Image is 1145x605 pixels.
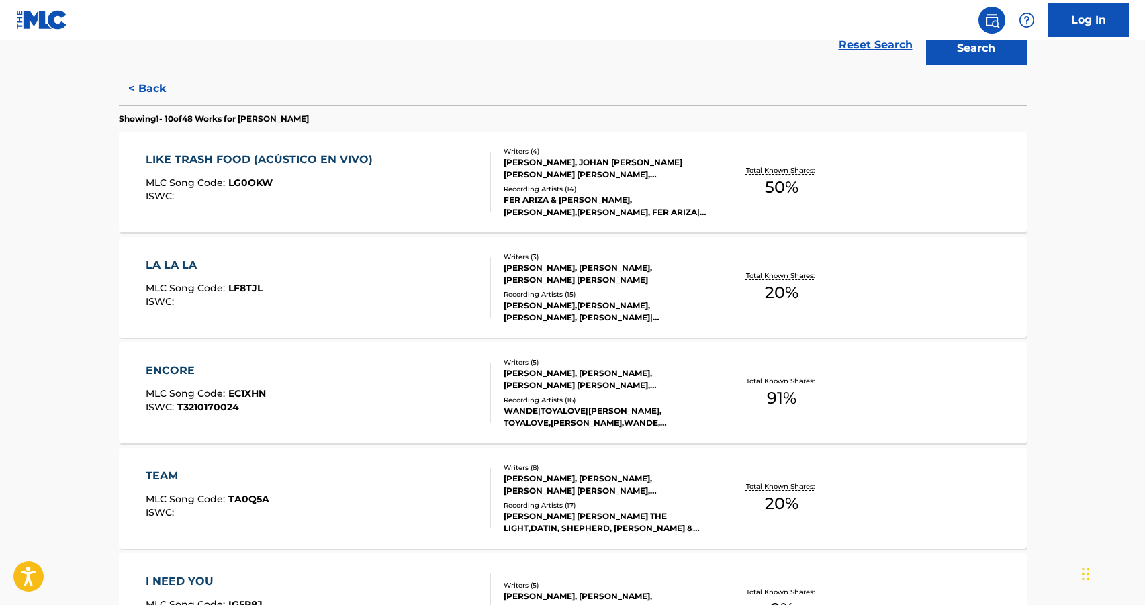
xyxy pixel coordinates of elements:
[1013,7,1040,34] div: Help
[978,7,1005,34] a: Public Search
[765,492,798,516] span: 20 %
[504,252,706,262] div: Writers ( 3 )
[746,376,818,386] p: Total Known Shares:
[228,177,273,189] span: LG0OKW
[1078,541,1145,605] iframe: Chat Widget
[146,177,228,189] span: MLC Song Code :
[504,156,706,181] div: [PERSON_NAME], JOHAN [PERSON_NAME] [PERSON_NAME] [PERSON_NAME], [PERSON_NAME]
[16,10,68,30] img: MLC Logo
[1019,12,1035,28] img: help
[119,132,1027,232] a: LIKE TRASH FOOD (ACÚSTICO EN VIVO)MLC Song Code:LG0OKWISWC:Writers (4)[PERSON_NAME], JOHAN [PERSO...
[119,72,199,105] button: < Back
[504,510,706,534] div: [PERSON_NAME] [PERSON_NAME] THE LIGHT,DATIN, SHEPHERD, [PERSON_NAME] & KIERAN THE LIGHT, [PERSON_...
[146,257,263,273] div: LA LA LA
[504,405,706,429] div: WANDE|TOYALOVE|[PERSON_NAME], TOYALOVE,[PERSON_NAME],WANDE, TOYALOVE, [PERSON_NAME], WANDE, TOYAL...
[146,190,177,202] span: ISWC :
[504,500,706,510] div: Recording Artists ( 17 )
[746,165,818,175] p: Total Known Shares:
[504,289,706,299] div: Recording Artists ( 15 )
[119,237,1027,338] a: LA LA LAMLC Song Code:LF8TJLISWC:Writers (3)[PERSON_NAME], [PERSON_NAME], [PERSON_NAME] [PERSON_N...
[146,493,228,505] span: MLC Song Code :
[504,357,706,367] div: Writers ( 5 )
[228,282,263,294] span: LF8TJL
[984,12,1000,28] img: search
[504,367,706,391] div: [PERSON_NAME], [PERSON_NAME], [PERSON_NAME] [PERSON_NAME], [PERSON_NAME], [PERSON_NAME]
[119,113,309,125] p: Showing 1 - 10 of 48 Works for [PERSON_NAME]
[504,262,706,286] div: [PERSON_NAME], [PERSON_NAME], [PERSON_NAME] [PERSON_NAME]
[228,493,269,505] span: TA0Q5A
[146,468,269,484] div: TEAM
[765,175,798,199] span: 50 %
[504,299,706,324] div: [PERSON_NAME],[PERSON_NAME],[PERSON_NAME], [PERSON_NAME]|[PERSON_NAME]|[PERSON_NAME], [PERSON_NAM...
[746,481,818,492] p: Total Known Shares:
[146,363,266,379] div: ENCORE
[1082,554,1090,594] div: Drag
[146,152,379,168] div: LIKE TRASH FOOD (ACÚSTICO EN VIVO)
[119,342,1027,443] a: ENCOREMLC Song Code:EC1XHNISWC:T3210170024Writers (5)[PERSON_NAME], [PERSON_NAME], [PERSON_NAME] ...
[1048,3,1129,37] a: Log In
[504,395,706,405] div: Recording Artists ( 16 )
[119,448,1027,549] a: TEAMMLC Song Code:TA0Q5AISWC:Writers (8)[PERSON_NAME], [PERSON_NAME], [PERSON_NAME] [PERSON_NAME]...
[504,184,706,194] div: Recording Artists ( 14 )
[926,32,1027,65] button: Search
[146,387,228,400] span: MLC Song Code :
[767,386,796,410] span: 91 %
[504,580,706,590] div: Writers ( 5 )
[228,387,266,400] span: EC1XHN
[146,573,263,590] div: I NEED YOU
[146,295,177,308] span: ISWC :
[765,281,798,305] span: 20 %
[504,194,706,218] div: FER ARIZA & [PERSON_NAME], [PERSON_NAME],[PERSON_NAME], FER ARIZA|[PERSON_NAME], [PERSON_NAME] & ...
[504,463,706,473] div: Writers ( 8 )
[146,401,177,413] span: ISWC :
[146,506,177,518] span: ISWC :
[177,401,239,413] span: T3210170024
[504,473,706,497] div: [PERSON_NAME], [PERSON_NAME], [PERSON_NAME] [PERSON_NAME], [PERSON_NAME], [PERSON_NAME], [PERSON_...
[746,587,818,597] p: Total Known Shares:
[504,146,706,156] div: Writers ( 4 )
[746,271,818,281] p: Total Known Shares:
[146,282,228,294] span: MLC Song Code :
[832,30,919,60] a: Reset Search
